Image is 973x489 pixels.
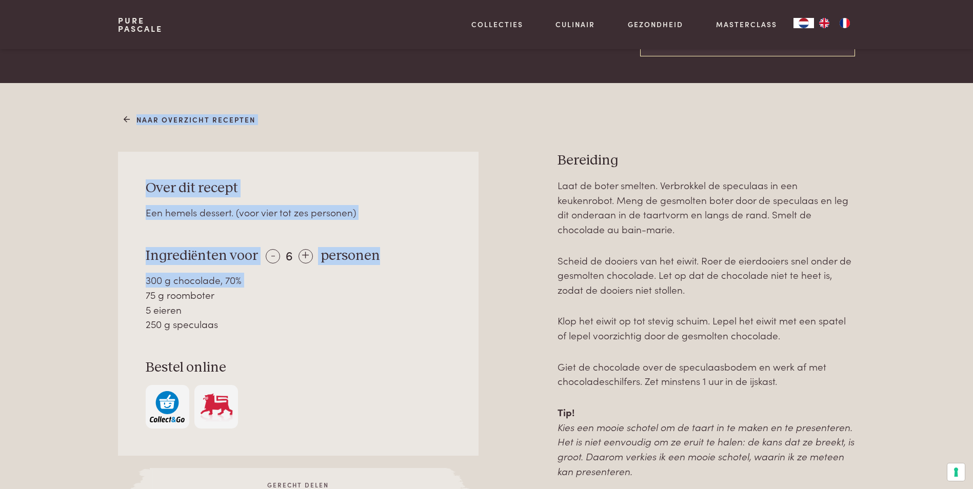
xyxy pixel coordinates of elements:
span: 6 [286,247,293,263]
strong: Tip! [558,405,574,419]
a: Culinair [555,19,595,30]
p: Klop het eiwit op tot stevig schuim. Lepel het eiwit met een spatel of lepel voorzichtig door de ... [558,313,855,342]
span: Ingrediënten voor [146,249,258,263]
div: 5 eieren [146,302,451,317]
p: Giet de chocolade over de speculaasbodem en werk af met chocoladeschilfers. Zet minstens 1 uur in... [558,359,855,389]
img: Delhaize [199,391,234,422]
span: personen [321,249,380,263]
aside: Language selected: Nederlands [793,18,855,28]
div: Een hemels dessert. (voor vier tot zes personen) [146,205,451,220]
a: Masterclass [716,19,777,30]
a: EN [814,18,835,28]
a: NL [793,18,814,28]
div: + [299,249,313,263]
a: Naar overzicht recepten [124,114,255,125]
h3: Over dit recept [146,179,451,197]
a: FR [835,18,855,28]
h3: Bestel online [146,359,451,377]
ul: Language list [814,18,855,28]
div: 75 g roomboter [146,288,451,302]
div: Language [793,18,814,28]
div: 250 g speculaas [146,317,451,332]
a: Collecties [471,19,523,30]
a: PurePascale [118,16,163,33]
h3: Bereiding [558,152,855,170]
p: Scheid de dooiers van het eiwit. Roer de eierdooiers snel onder de gesmolten chocolade. Let op da... [558,253,855,297]
div: 300 g chocolade, 70% [146,273,451,288]
div: - [266,249,280,263]
button: Uw voorkeuren voor toestemming voor trackingtechnologieën [947,463,965,481]
em: Kies een mooie schotel om de taart in te maken en te presenteren. Het is niet eenvoudig om ze eru... [558,420,855,478]
a: Gezondheid [628,19,683,30]
p: Laat de boter smelten. Verbrokkel de speculaas in een keukenrobot. Meng de gesmolten boter door d... [558,178,855,237]
img: c308188babc36a3a401bcb5cb7e020f4d5ab42f7cacd8327e500463a43eeb86c.svg [150,391,185,422]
